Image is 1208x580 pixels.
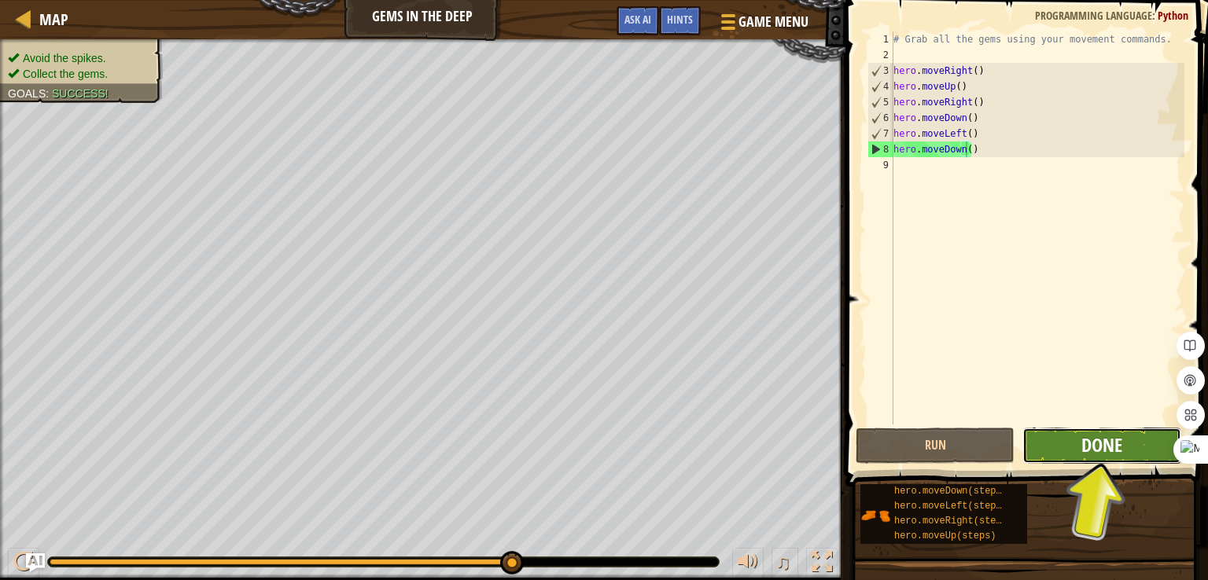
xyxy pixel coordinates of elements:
[8,87,46,100] span: Goals
[868,94,893,110] div: 5
[46,87,52,100] span: :
[894,516,1013,527] span: hero.moveRight(steps)
[1152,8,1158,23] span: :
[806,548,838,580] button: Toggle fullscreen
[775,550,790,574] span: ♫
[23,52,106,64] span: Avoid the spikes.
[8,50,151,66] li: Avoid the spikes.
[867,47,893,63] div: 2
[31,9,68,30] a: Map
[52,87,109,100] span: Success!
[860,501,890,530] img: portrait.png
[772,548,798,580] button: ♫
[738,12,808,32] span: Game Menu
[709,6,818,43] button: Game Menu
[26,553,45,572] button: Ask AI
[8,66,151,82] li: Collect the gems.
[867,157,893,173] div: 9
[8,548,39,580] button: Ctrl + P: Play
[868,141,893,157] div: 8
[868,79,893,94] div: 4
[894,530,996,541] span: hero.moveUp(steps)
[868,126,893,141] div: 7
[868,63,893,79] div: 3
[23,68,108,80] span: Collect the gems.
[39,9,68,30] span: Map
[617,6,659,35] button: Ask AI
[856,428,1015,464] button: Run
[1035,8,1152,23] span: Programming language
[1158,8,1188,23] span: Python
[867,31,893,47] div: 1
[1081,432,1122,457] span: Done
[894,501,1007,512] span: hero.moveLeft(steps)
[868,110,893,126] div: 6
[667,12,693,27] span: Hints
[624,12,651,27] span: Ask AI
[894,486,1007,497] span: hero.moveDown(steps)
[1022,428,1181,464] button: Done
[732,548,764,580] button: Adjust volume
